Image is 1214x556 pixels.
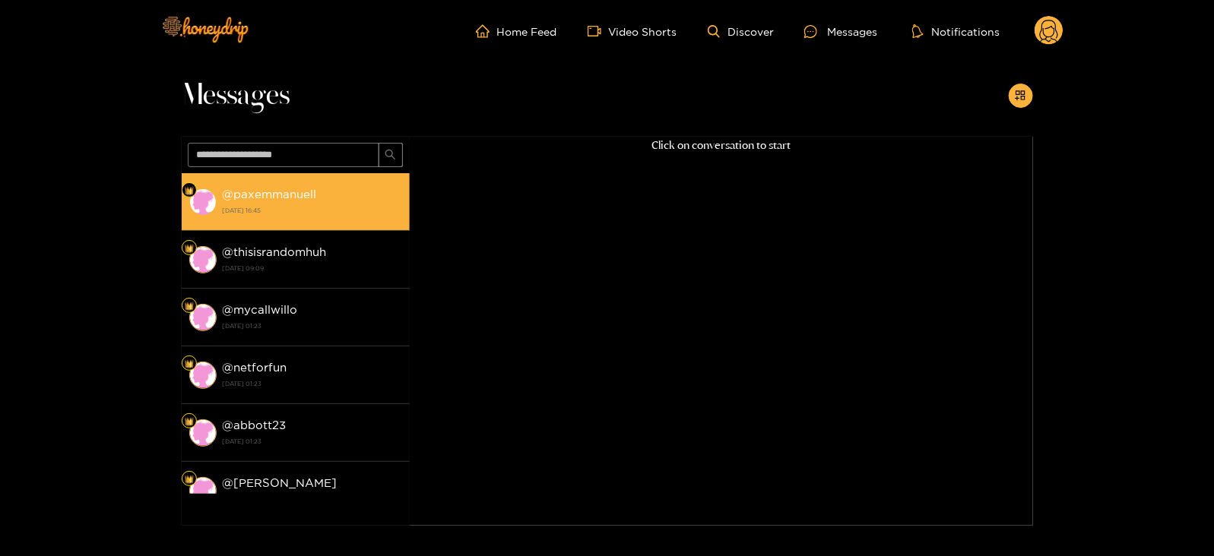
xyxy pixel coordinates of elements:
img: Fan Level [185,186,194,195]
strong: [DATE] 01:23 [223,492,402,506]
strong: @ mycallwillo [223,303,298,316]
strong: [DATE] 09:09 [223,261,402,275]
button: appstore-add [1009,84,1033,108]
p: Click on conversation to start [410,137,1033,154]
img: Fan Level [185,302,194,311]
span: appstore-add [1015,90,1026,103]
a: Home Feed [476,24,557,38]
div: Messages [804,23,877,40]
img: conversation [189,246,217,273]
strong: @ abbott23 [223,419,287,431]
img: Fan Level [185,475,194,484]
strong: @ thisisrandomhuh [223,245,327,258]
button: search [379,143,403,167]
img: Fan Level [185,359,194,368]
img: conversation [189,477,217,504]
img: Fan Level [185,417,194,426]
span: home [476,24,497,38]
img: conversation [189,188,217,216]
strong: @ netforfun [223,361,287,374]
img: conversation [189,362,217,389]
strong: @ paxemmanuell [223,188,317,201]
span: video-camera [588,24,609,38]
span: search [385,149,396,162]
strong: @ [PERSON_NAME] [223,476,338,489]
img: Fan Level [185,244,194,253]
img: conversation [189,304,217,331]
button: Notifications [908,24,1004,39]
a: Video Shorts [588,24,677,38]
img: conversation [189,419,217,447]
strong: [DATE] 16:45 [223,204,402,217]
strong: [DATE] 01:23 [223,434,402,448]
strong: [DATE] 01:23 [223,377,402,390]
a: Discover [708,25,774,38]
span: Messages [182,77,290,114]
strong: [DATE] 01:23 [223,319,402,333]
